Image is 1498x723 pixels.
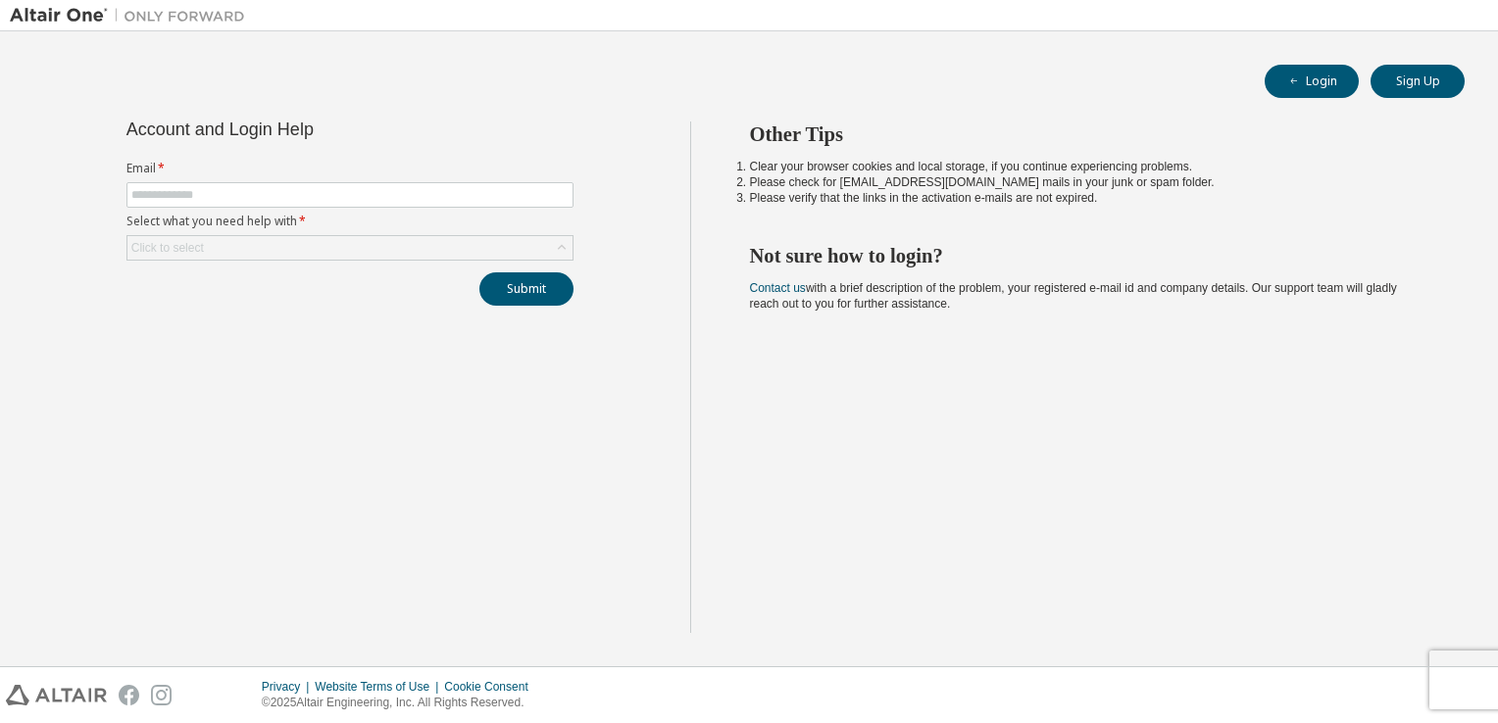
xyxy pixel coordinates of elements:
li: Please verify that the links in the activation e-mails are not expired. [750,190,1430,206]
img: Altair One [10,6,255,25]
li: Please check for [EMAIL_ADDRESS][DOMAIN_NAME] mails in your junk or spam folder. [750,174,1430,190]
h2: Other Tips [750,121,1430,147]
h2: Not sure how to login? [750,243,1430,268]
img: facebook.svg [119,685,139,705]
a: Contact us [750,281,806,295]
div: Click to select [131,240,204,256]
label: Email [126,161,574,176]
label: Select what you need help with [126,214,574,229]
p: © 2025 Altair Engineering, Inc. All Rights Reserved. [262,695,540,711]
div: Website Terms of Use [315,679,444,695]
span: with a brief description of the problem, your registered e-mail id and company details. Our suppo... [750,281,1397,311]
div: Privacy [262,679,315,695]
button: Login [1265,65,1359,98]
button: Submit [479,272,574,306]
div: Cookie Consent [444,679,539,695]
img: altair_logo.svg [6,685,107,705]
button: Sign Up [1371,65,1465,98]
div: Click to select [127,236,573,260]
img: instagram.svg [151,685,172,705]
li: Clear your browser cookies and local storage, if you continue experiencing problems. [750,159,1430,174]
div: Account and Login Help [126,121,484,137]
